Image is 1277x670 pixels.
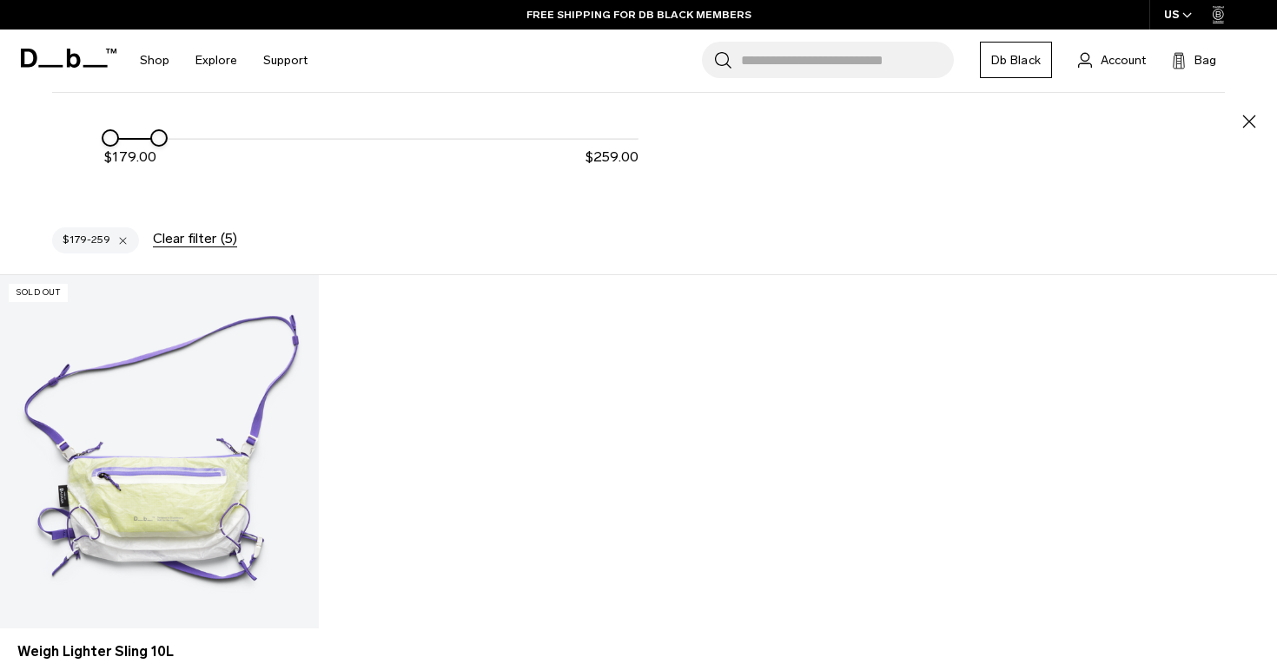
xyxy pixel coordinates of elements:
span: 259.00 [593,148,638,165]
p: $ [586,147,638,181]
a: Db Black [980,42,1052,78]
span: Bag [1194,51,1216,69]
p: Sold Out [9,284,68,302]
nav: Main Navigation [127,30,321,91]
p: $ [104,147,156,167]
button: $179-259 [52,227,139,253]
span: (5) [221,231,237,246]
a: Weigh Lighter Sling 10L [17,641,301,662]
a: Account [1078,49,1146,70]
span: 179.00 [112,148,156,165]
a: Shop [140,30,169,91]
button: Clear filter(5) [153,231,237,246]
a: Support [263,30,308,91]
span: Account [1101,51,1146,69]
button: Bag [1172,49,1216,70]
a: FREE SHIPPING FOR DB BLACK MEMBERS [526,7,751,23]
a: Explore [195,30,237,91]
